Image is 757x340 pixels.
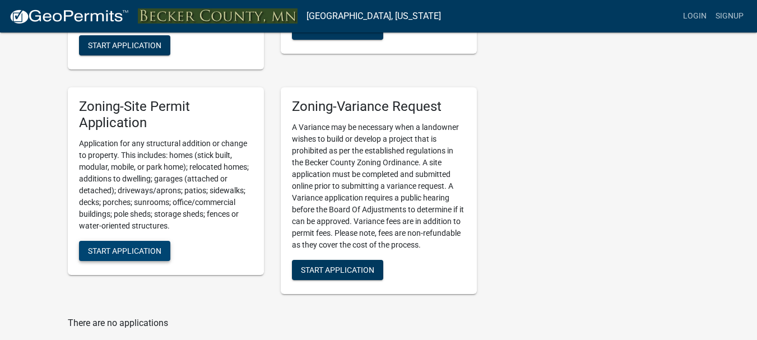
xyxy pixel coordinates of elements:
[301,25,374,34] span: Start Application
[292,99,466,115] h5: Zoning-Variance Request
[301,266,374,274] span: Start Application
[292,260,383,280] button: Start Application
[711,6,748,27] a: Signup
[79,138,253,232] p: Application for any structural addition or change to property. This includes: homes (stick built,...
[88,41,161,50] span: Start Application
[79,35,170,55] button: Start Application
[292,122,466,251] p: A Variance may be necessary when a landowner wishes to build or develop a project that is prohibi...
[292,20,383,40] button: Start Application
[79,99,253,131] h5: Zoning-Site Permit Application
[79,241,170,261] button: Start Application
[68,316,477,330] p: There are no applications
[88,246,161,255] span: Start Application
[138,8,298,24] img: Becker County, Minnesota
[679,6,711,27] a: Login
[306,7,441,26] a: [GEOGRAPHIC_DATA], [US_STATE]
